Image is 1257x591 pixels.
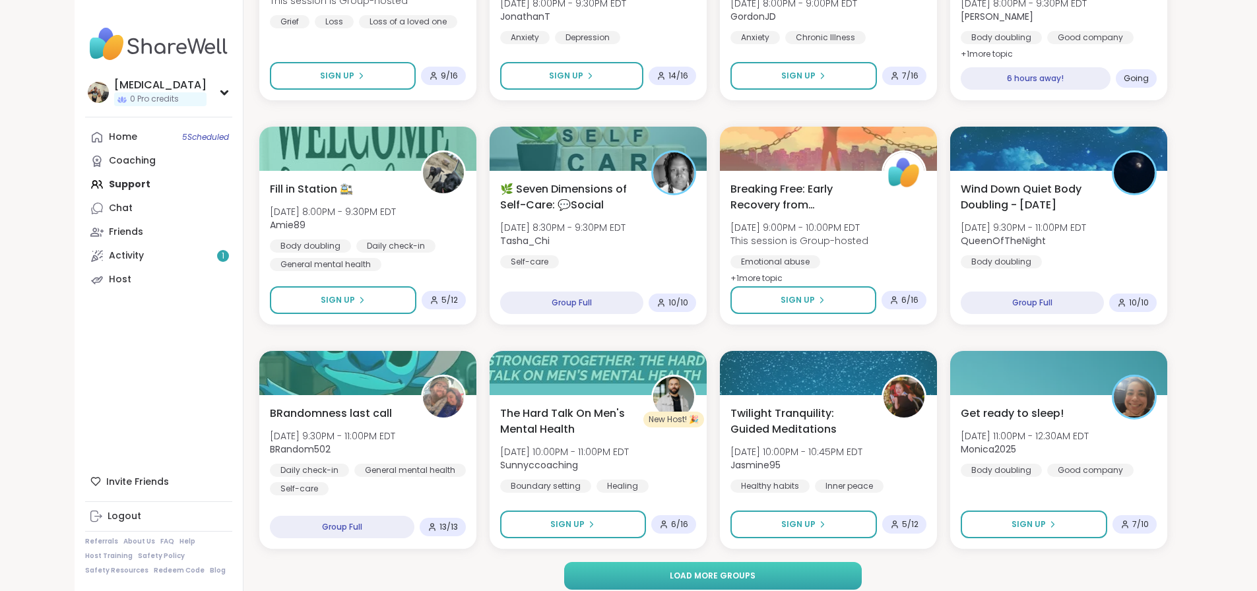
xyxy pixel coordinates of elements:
a: Activity1 [85,244,232,268]
a: Safety Policy [138,551,185,561]
a: Help [179,537,195,546]
button: Sign Up [730,62,877,90]
img: ShareWell Nav Logo [85,21,232,67]
div: Friends [109,226,143,239]
div: Logout [108,510,141,523]
div: Anxiety [730,31,780,44]
button: Sign Up [270,286,416,314]
a: Referrals [85,537,118,546]
div: General mental health [270,258,381,271]
div: Good company [1047,464,1134,477]
button: Sign Up [730,511,877,538]
div: Depression [555,31,620,44]
b: JonathanT [500,10,550,23]
span: 5 Scheduled [182,132,229,142]
img: Monica2025 [1114,377,1155,418]
div: Loss [315,15,354,28]
span: Going [1124,73,1149,84]
div: Grief [270,15,309,28]
span: Twilight Tranquility: Guided Meditations [730,406,867,437]
span: Sign Up [321,294,355,306]
a: Friends [85,220,232,244]
a: Logout [85,505,232,528]
img: ShareWell [884,152,924,193]
a: Host [85,268,232,292]
span: 7 / 16 [902,71,919,81]
img: Jasmine95 [884,377,924,418]
span: Sign Up [781,70,816,82]
span: BRandomness last call [270,406,392,421]
div: Healing [596,480,649,493]
img: Amie89 [423,152,464,193]
span: [DATE] 9:00PM - 10:00PM EDT [730,221,868,234]
div: Self-care [270,482,329,495]
span: 10 / 10 [1129,297,1149,308]
img: Makena [88,82,109,103]
div: 6 hours away! [961,67,1111,90]
span: 6 / 16 [901,295,919,305]
span: This session is Group-hosted [730,234,868,247]
a: Blog [210,566,226,575]
div: Daily check-in [356,239,435,253]
div: [MEDICAL_DATA] [114,78,207,92]
div: Emotional abuse [730,255,820,268]
button: Sign Up [500,511,646,538]
span: Sign Up [550,518,585,530]
div: Close Step [1235,5,1252,22]
span: 13 / 13 [439,522,458,532]
div: Group Full [500,292,643,314]
span: 9 / 16 [441,71,458,81]
span: [DATE] 10:00PM - 10:45PM EDT [730,445,862,458]
span: Fill in Station 🚉 [270,181,353,197]
a: Safety Resources [85,566,148,575]
div: Coaching [109,154,156,168]
span: 1 [222,251,224,262]
span: Sign Up [1012,518,1046,530]
span: Sign Up [320,70,354,82]
div: Inner peace [815,480,884,493]
a: FAQ [160,537,174,546]
span: [DATE] 11:00PM - 12:30AM EDT [961,429,1089,443]
span: 6 / 16 [671,519,688,530]
a: Chat [85,197,232,220]
img: BRandom502 [423,377,464,418]
img: Sunnyccoaching [653,377,694,418]
span: 5 / 12 [902,519,919,530]
span: Sign Up [781,518,816,530]
div: Home [109,131,137,144]
b: Monica2025 [961,443,1016,456]
button: Sign Up [500,62,643,90]
span: [DATE] 8:00PM - 9:30PM EDT [270,205,396,218]
b: QueenOfTheNight [961,234,1046,247]
span: Sign Up [549,70,583,82]
div: Chronic Illness [785,31,866,44]
img: QueenOfTheNight [1114,152,1155,193]
div: Host [109,273,131,286]
div: Chat [109,202,133,215]
div: Loss of a loved one [359,15,457,28]
button: Sign Up [730,286,876,314]
span: Wind Down Quiet Body Doubling - [DATE] [961,181,1097,213]
span: [DATE] 8:30PM - 9:30PM EDT [500,221,626,234]
div: Healthy habits [730,480,810,493]
span: 🌿 Seven Dimensions of Self-Care: 💬Social [500,181,637,213]
b: Amie89 [270,218,306,232]
span: Breaking Free: Early Recovery from [GEOGRAPHIC_DATA] [730,181,867,213]
button: Load more groups [564,562,862,590]
div: Activity [109,249,144,263]
span: [DATE] 10:00PM - 11:00PM EDT [500,445,629,458]
div: Anxiety [500,31,550,44]
img: Tasha_Chi [653,152,694,193]
div: Group Full [961,292,1104,314]
div: Body doubling [961,464,1042,477]
a: Redeem Code [154,566,205,575]
div: Invite Friends [85,470,232,493]
span: Get ready to sleep! [961,406,1064,421]
a: Coaching [85,149,232,173]
b: Jasmine95 [730,458,781,472]
button: Sign Up [961,511,1107,538]
div: Daily check-in [270,464,349,477]
span: [DATE] 9:30PM - 11:00PM EDT [961,221,1086,234]
b: Sunnyccoaching [500,458,578,472]
a: Host Training [85,551,133,561]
